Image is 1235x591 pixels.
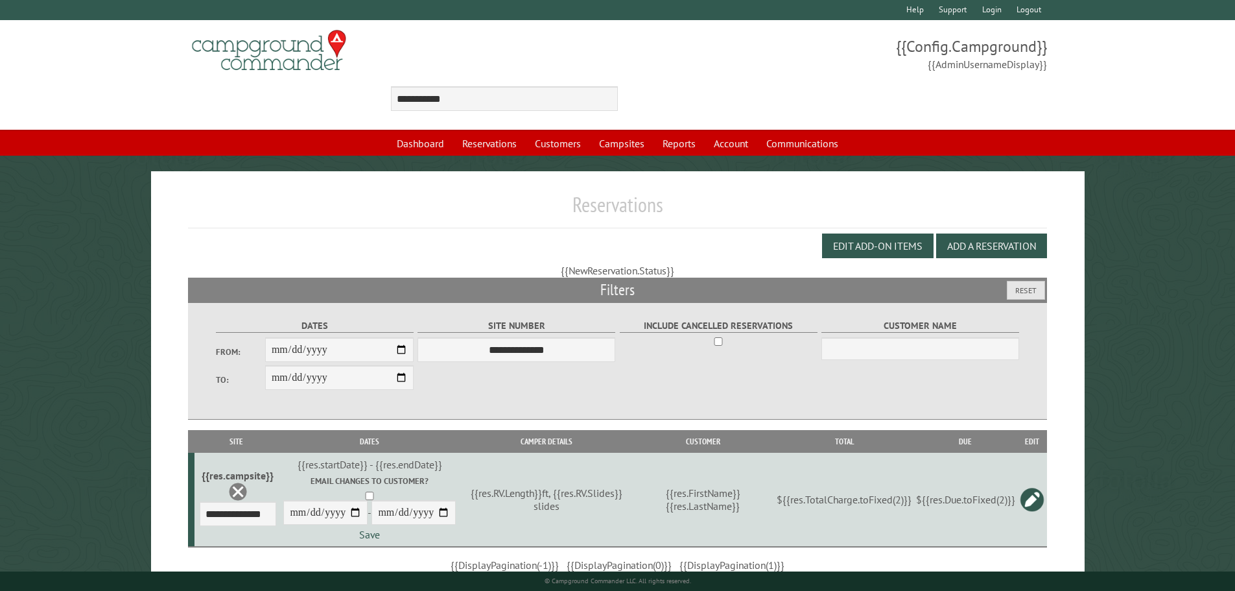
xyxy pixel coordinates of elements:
span: {{DisplayPagination(-1)}} [451,559,559,572]
td: {{res.RV.Length}}ft, {{res.RV.Slides}} slides [462,453,631,547]
span: {{DisplayPagination(0)}} [567,559,672,572]
td: ${{res.Due.toFixed(2)}} [914,453,1017,547]
label: From: [216,346,265,358]
a: Campsites [591,131,652,156]
button: Edit Add-on Items [822,234,934,258]
a: Customers [527,131,589,156]
th: Site [194,430,278,453]
button: Add a Reservation [936,234,1047,258]
th: Customer [631,430,775,453]
a: Delete this reservation [228,482,248,501]
small: © Campground Commander LLC. All rights reserved. [545,577,691,585]
button: Reset [1007,281,1045,300]
span: {{Config.Campground}} {{AdminUsernameDisplay}} [618,36,1048,72]
h2: Filters [188,278,1048,302]
a: Save [359,528,380,541]
td: ${{res.TotalCharge.toFixed(2)}} [775,453,913,547]
a: Reports [655,131,703,156]
span: {{DisplayPagination(1)}} [679,559,784,572]
td: {{res.FirstName}} {{res.LastName}} [631,453,775,547]
div: {{res.startDate}} - {{res.endDate}} [280,458,460,471]
div: {{NewReservation.Status}} [188,263,1048,278]
h1: Reservations [188,192,1048,228]
img: Campground Commander [188,25,350,76]
label: Site Number [418,319,615,333]
label: Email changes to customer? [280,475,460,487]
th: Dates [278,430,462,453]
label: Dates [216,319,414,333]
label: Include Cancelled Reservations [620,319,817,333]
a: Account [706,131,756,156]
label: Customer Name [821,319,1019,333]
th: Camper Details [462,430,631,453]
div: {{res.campsite}} [200,469,276,482]
div: - [280,475,460,540]
th: Due [914,430,1017,453]
a: Reservations [454,131,524,156]
th: Edit [1017,430,1047,453]
th: Total [775,430,913,453]
a: Dashboard [389,131,452,156]
a: Communications [759,131,846,156]
label: To: [216,374,265,386]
